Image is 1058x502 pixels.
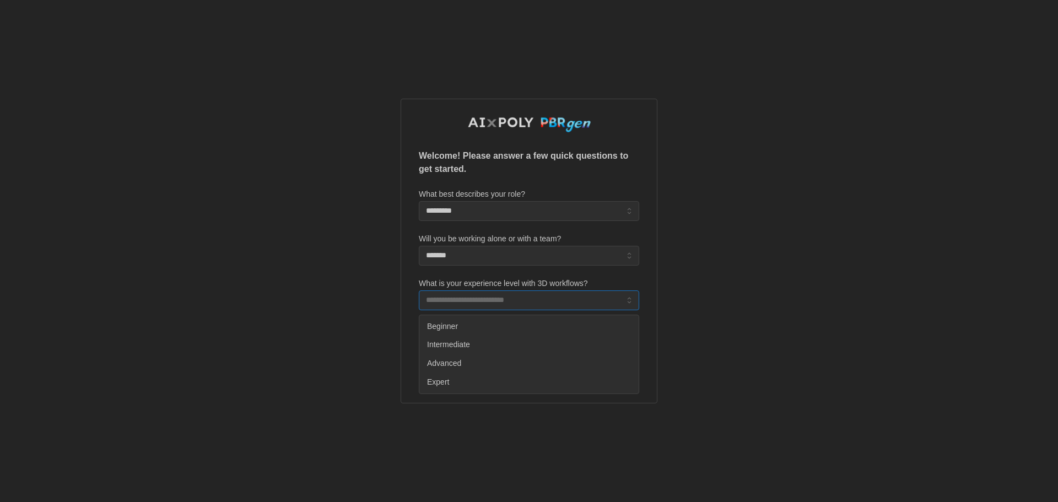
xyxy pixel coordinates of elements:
span: Expert [427,376,449,388]
label: Will you be working alone or with a team? [419,233,561,245]
span: Intermediate [427,339,470,351]
img: AIxPoly PBRgen [467,117,591,133]
span: Beginner [427,321,458,333]
p: Welcome! Please answer a few quick questions to get started. [419,149,639,177]
label: What is your experience level with 3D workflows? [419,278,588,290]
span: Advanced [427,358,461,370]
label: What best describes your role? [419,188,525,201]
